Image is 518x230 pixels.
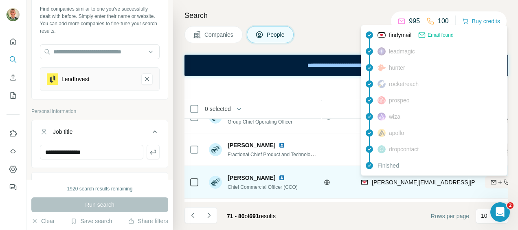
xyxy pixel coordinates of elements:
span: Chief Commercial Officer (CCO) [228,184,298,190]
span: 691 [249,213,259,219]
img: provider hunter logo [378,64,386,71]
img: provider wiza logo [378,113,386,121]
button: Enrich CSV [7,70,20,85]
img: LinkedIn logo [279,175,285,181]
img: LendInvest-logo [47,73,58,85]
span: results [227,213,276,219]
span: Group Chief Operating Officer [228,119,292,125]
img: provider apollo logo [378,129,386,137]
span: Rows per page [431,212,469,220]
button: Navigate to next page [201,207,217,223]
button: Save search [70,217,112,225]
button: Buy credits [462,15,500,27]
div: Job title [53,128,72,136]
img: Avatar [7,8,20,21]
span: Fractional Chief Product and Technology Officer [228,151,331,157]
span: leadmagic [389,47,415,55]
img: provider findymail logo [361,178,368,186]
button: Feedback [7,180,20,195]
span: People [267,31,285,39]
button: Quick start [7,34,20,49]
button: Share filters [128,217,168,225]
button: Navigate to previous page [184,207,201,223]
span: wiza [389,113,400,121]
img: Avatar [209,176,222,189]
button: LendInvest-remove-button [141,73,153,85]
h4: Search [184,10,508,21]
span: findymail [389,31,411,39]
iframe: Intercom live chat [490,202,510,222]
span: [PERSON_NAME] [228,174,275,182]
p: 10 [481,212,487,220]
span: apollo [389,129,404,137]
button: Clear [31,217,55,225]
div: LendInvest [61,75,90,83]
button: Use Surfe on LinkedIn [7,126,20,141]
img: provider prospeo logo [378,96,386,104]
span: Finished [378,161,399,170]
button: Seniority2 [32,174,168,194]
button: Search [7,52,20,67]
span: rocketreach [389,80,419,88]
span: dropcontact [389,145,419,153]
img: provider dropcontact logo [378,145,386,153]
span: of [245,213,250,219]
button: My lists [7,88,20,103]
img: Avatar [209,143,222,156]
span: hunter [389,64,405,72]
button: Use Surfe API [7,144,20,159]
div: Find companies similar to one you've successfully dealt with before. Simply enter their name or w... [40,5,160,35]
p: Personal information [31,108,168,115]
span: 0 selected [205,105,231,113]
iframe: Banner [184,55,508,76]
span: Companies [204,31,234,39]
button: Job title [32,122,168,145]
span: 2 [507,202,514,209]
p: 995 [409,16,420,26]
img: LinkedIn logo [279,142,285,148]
img: provider findymail logo [378,31,386,39]
img: provider rocketreach logo [378,80,386,88]
span: 71 - 80 [227,213,245,219]
span: prospeo [389,96,410,104]
p: 100 [438,16,449,26]
span: Email found [428,31,453,39]
span: [PERSON_NAME] [228,141,275,149]
div: 1920 search results remaining [67,185,133,192]
img: provider leadmagic logo [378,47,386,55]
button: Dashboard [7,162,20,177]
